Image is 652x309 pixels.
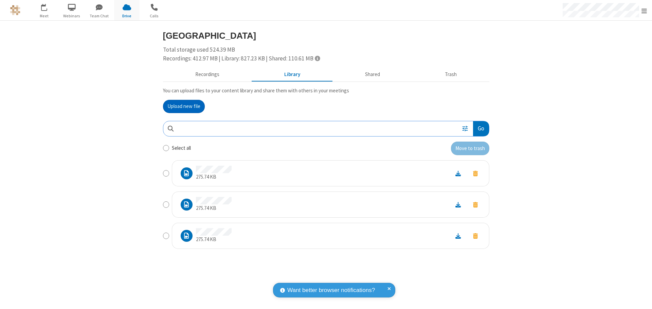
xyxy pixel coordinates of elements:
[142,13,167,19] span: Calls
[467,231,484,240] button: Move to trash
[449,201,467,208] a: Download file
[163,87,489,95] p: You can upload files to your content library and share them with others in your meetings
[196,236,232,243] p: 275.74 KB
[163,31,489,40] h3: [GEOGRAPHIC_DATA]
[163,68,252,81] button: Recorded meetings
[196,204,232,212] p: 275.74 KB
[163,100,205,113] button: Upload new file
[413,68,489,81] button: Trash
[32,13,57,19] span: Meet
[59,13,85,19] span: Webinars
[473,121,489,137] button: Go
[163,54,489,63] div: Recordings: 412.97 MB | Library: 827.23 KB | Shared: 110.61 MB
[252,68,333,81] button: Content library
[114,13,140,19] span: Drive
[451,142,489,155] button: Move to trash
[163,46,489,63] div: Total storage used 524.39 MB
[87,13,112,19] span: Team Chat
[10,5,20,15] img: QA Selenium DO NOT DELETE OR CHANGE
[172,144,191,152] label: Select all
[449,169,467,177] a: Download file
[287,286,375,295] span: Want better browser notifications?
[449,232,467,240] a: Download file
[196,173,232,181] p: 275.74 KB
[315,55,320,61] span: Totals displayed include files that have been moved to the trash.
[635,291,647,304] iframe: Chat
[467,169,484,178] button: Move to trash
[467,200,484,209] button: Move to trash
[46,4,50,9] div: 9
[333,68,413,81] button: Shared during meetings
